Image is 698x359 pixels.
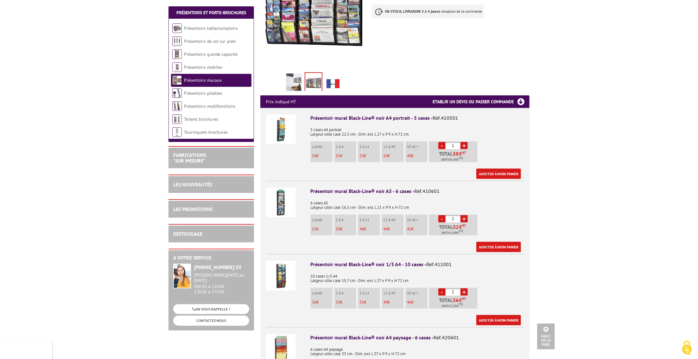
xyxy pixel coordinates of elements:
[310,196,524,210] p: 6 cases A5 Largeur utile case 16,5 cm - Dim. ext. L 21 x P 9 x H 72 cm
[462,297,466,301] sup: HT
[336,226,340,232] span: 50
[172,49,182,59] img: Présentoirs grande capacité
[312,153,316,158] span: 58
[407,300,428,305] p: €
[433,95,530,108] h3: Etablir un devis ou passer commande
[448,230,457,235] span: 62,40
[453,298,459,303] span: 56
[336,291,356,295] p: 2 à 4
[434,334,459,341] span: Réf.420601
[172,36,182,46] img: Présentoirs de sol sur pied
[184,90,222,96] a: Présentoirs pliables
[407,218,428,222] p: 50 et +
[448,304,457,309] span: 67,20
[310,261,524,268] div: Présentoir mural Black-Line® noir 1/3 A4 - 10 cases -
[359,154,380,158] p: €
[266,95,296,108] p: Prix indiqué HT
[383,291,404,295] p: 12 à 49
[453,224,459,229] span: 52
[442,230,464,235] span: Soit €
[172,127,182,137] img: Tourniquets brochures
[184,116,218,122] a: Totems brochures
[184,25,238,31] a: Présentoirs table/comptoirs
[460,288,468,296] a: +
[359,153,364,158] span: 52
[173,206,213,212] a: LES PROMOTIONS
[433,115,458,121] span: Réf.410501
[359,144,380,149] p: 5 à 11
[448,157,457,162] span: 69,60
[310,270,524,283] p: 10 cases 1/3 A4 Largeur utile case 10,7 cm - Dim. ext. L 27 x P 9 x H 72 cm
[194,272,249,283] div: [PERSON_NAME][DATE] au [DATE]
[336,299,340,305] span: 53
[459,303,463,306] sup: TTC
[431,151,478,162] p: Total
[266,261,296,291] img: Présentoir mural Black-Line® noir 1/3 A4 - 10 cases
[679,340,695,356] img: Cookies (fenêtre modale)
[172,75,182,85] img: Présentoirs muraux
[442,157,464,162] span: Soit €
[385,9,439,14] strong: EN STOCK, LIVRAISON 3 à 4 jours
[359,226,364,232] span: 46
[476,315,521,325] a: Ajouter à mon panier
[462,151,466,155] sup: HT
[459,157,464,160] sup: TTC
[537,324,555,349] a: Haut de la page
[184,129,228,135] a: Tourniquets brochures
[172,62,182,72] img: Présentoirs mobiles
[359,291,380,295] p: 5 à 11
[442,304,463,309] span: Soit €
[326,74,341,93] img: edimeta_produit_fabrique_en_france.jpg
[286,74,301,93] img: presentoir_mural_blacl_line_noir_410501_410601_411001_420601_421201.jpg
[383,144,404,149] p: 12 à 49
[184,103,235,109] a: Présentoirs multifonctions
[312,300,333,305] p: €
[359,300,380,305] p: €
[476,169,521,179] a: Ajouter à mon panier
[407,154,428,158] p: €
[266,188,296,217] img: Présentoir mural Black-Line® noir A5 - 6 cases
[407,144,428,149] p: 50 et +
[336,218,356,222] p: 2 à 4
[173,264,191,288] img: widget-service.jpg
[460,142,468,149] a: +
[426,261,452,267] span: Réf.411001
[312,299,316,305] span: 56
[184,51,238,57] a: Présentoirs grande capacité
[459,224,462,229] span: €
[407,299,411,305] span: 46
[383,227,404,231] p: €
[310,188,524,195] div: Présentoir mural Black-Line® noir A5 - 6 cases -
[676,337,698,359] button: Cookies (fenêtre modale)
[359,227,380,231] p: €
[336,144,356,149] p: 2 à 4
[184,38,235,44] a: Présentoirs de sol sur pied
[312,144,333,149] p: L'unité
[383,299,388,305] span: 48
[172,88,182,98] img: Présentoirs pliables
[184,64,222,70] a: Présentoirs mobiles
[431,298,478,309] p: Total
[194,264,241,270] strong: [PHONE_NUMBER] 03
[407,226,411,232] span: 42
[407,227,428,231] p: €
[438,215,446,222] a: -
[336,154,356,158] p: €
[383,226,388,232] span: 44
[453,151,459,156] span: 58
[438,288,446,296] a: -
[459,298,462,303] span: €
[336,300,356,305] p: €
[310,114,524,122] div: Présentoir mural Black-Line® noir A4 portrait - 5 cases -
[312,154,333,158] p: €
[312,227,333,231] p: €
[383,300,404,305] p: €
[173,316,249,325] a: CONTACTEZ-NOUS
[312,218,333,222] p: L'unité
[383,218,404,222] p: 12 à 49
[414,188,440,194] span: Réf.410601
[383,154,404,158] p: €
[173,304,249,314] a: ON VOUS RAPPELLE ?
[310,334,524,341] div: Présentoir mural Black-Line® noir A4 paysage - 6 cases -
[407,153,411,158] span: 48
